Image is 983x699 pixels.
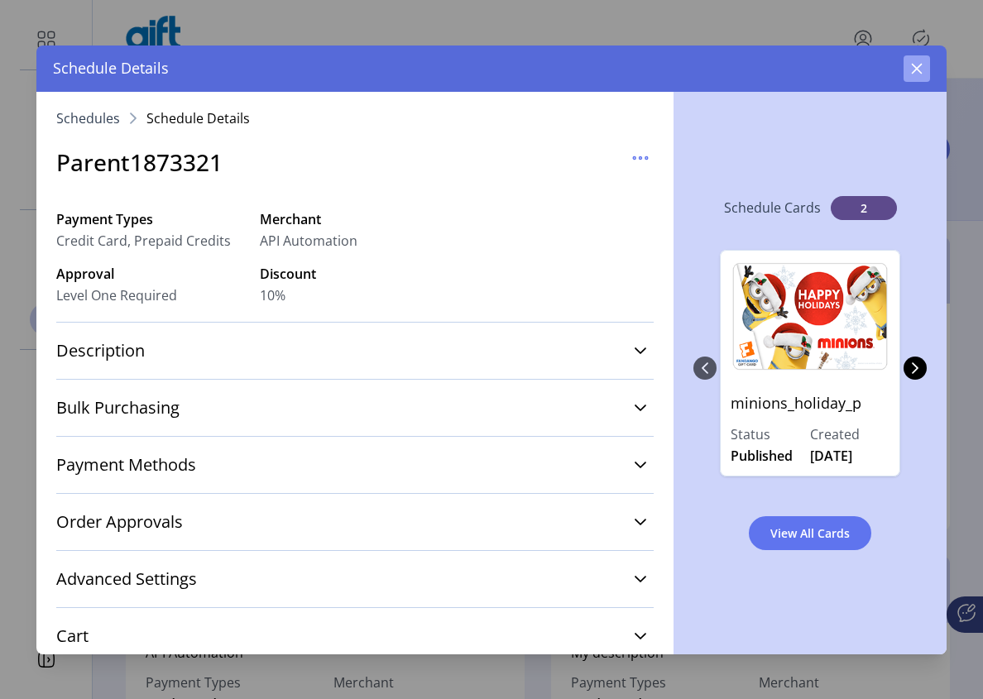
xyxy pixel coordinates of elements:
a: Advanced Settings [56,561,654,597]
label: Merchant [260,209,450,229]
label: Status [731,424,810,444]
a: Description [56,333,654,369]
button: View All Cards [749,516,871,550]
a: Payment Methods [56,447,654,483]
div: 0 [717,233,904,503]
label: Payment Types [56,209,247,229]
span: Description [56,342,145,359]
a: Order Approvals [56,504,654,540]
button: Next Page [904,357,927,380]
span: 2 [831,196,897,220]
label: Approval [56,264,247,284]
span: Advanced Settings [56,571,197,587]
span: Published [731,446,793,466]
p: minions_holiday_p [731,382,889,424]
label: Discount [260,264,450,284]
span: 10% [260,285,285,305]
h3: Parent1873321 [56,145,223,180]
span: Credit Card, Prepaid Credits [56,231,247,251]
label: Created [810,424,889,444]
span: Schedule Details [53,57,169,79]
span: Schedule Details [146,112,250,125]
a: Schedules [56,112,120,125]
p: Schedule Cards [724,198,821,218]
span: Order Approvals [56,514,183,530]
span: [DATE] [810,446,852,466]
span: API Automation [260,231,357,251]
span: Bulk Purchasing [56,400,180,416]
span: Level One Required [56,285,177,305]
a: Bulk Purchasing [56,390,654,426]
span: View All Cards [770,524,850,542]
img: minions_holiday_p [731,261,889,372]
span: Payment Methods [56,457,196,473]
